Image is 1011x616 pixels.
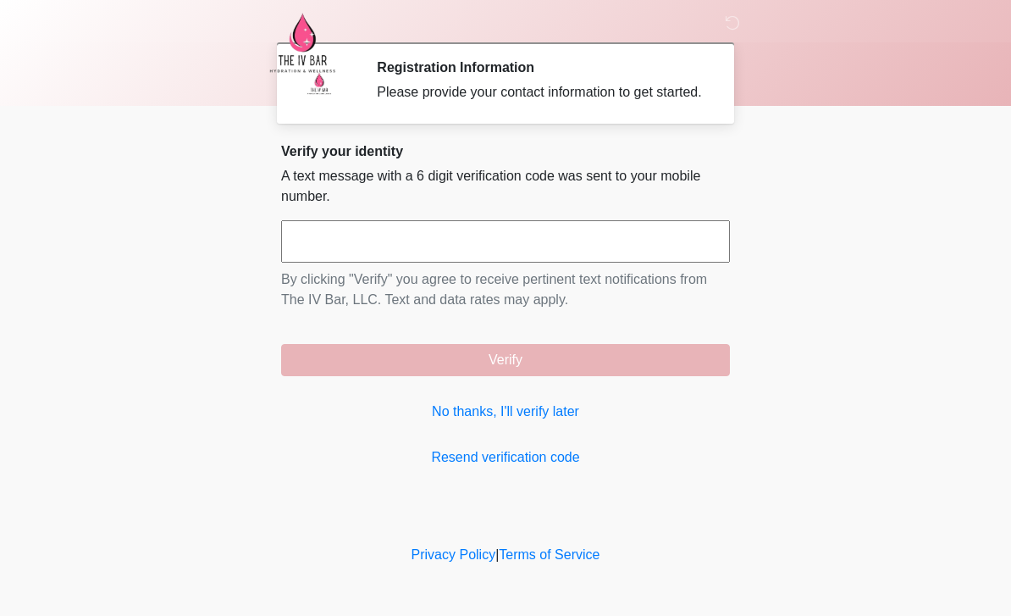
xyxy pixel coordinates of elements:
[495,547,499,562] a: |
[377,82,704,103] div: Please provide your contact information to get started.
[281,344,730,376] button: Verify
[499,547,599,562] a: Terms of Service
[281,166,730,207] p: A text message with a 6 digit verification code was sent to your mobile number.
[412,547,496,562] a: Privacy Policy
[281,447,730,468] a: Resend verification code
[281,143,730,159] h2: Verify your identity
[281,269,730,310] p: By clicking "Verify" you agree to receive pertinent text notifications from The IV Bar, LLC. Text...
[281,402,730,422] a: No thanks, I'll verify later
[264,13,340,73] img: The IV Bar, LLC Logo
